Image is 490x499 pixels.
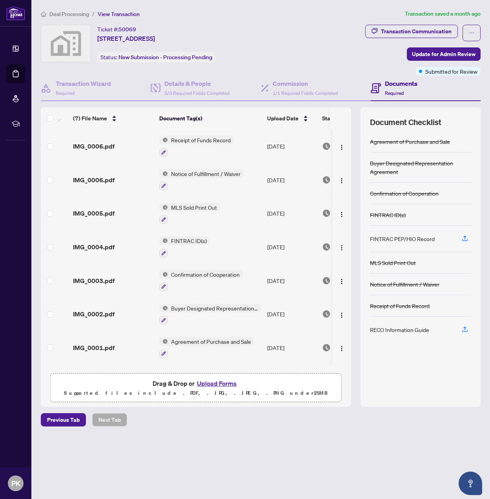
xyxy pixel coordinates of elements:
img: Document Status [322,243,331,251]
div: Buyer Designated Representation Agreement [370,159,471,176]
span: ellipsis [469,30,474,36]
span: Upload Date [267,114,299,123]
img: Logo [339,144,345,151]
th: (7) File Name [70,107,156,129]
div: Confirmation of Cooperation [370,189,439,198]
img: Logo [339,345,345,352]
span: Confirmation of Cooperation [168,270,243,279]
img: Document Status [322,276,331,285]
span: PK [11,478,20,489]
h4: Transaction Wizard [56,79,111,88]
button: Logo [335,140,348,152]
th: Status [319,107,386,129]
span: 1/1 Required Fields Completed [273,90,338,96]
span: home [41,11,46,17]
button: Update for Admin Review [407,47,481,61]
img: Status Icon [159,337,168,346]
button: Status IconConfirmation of Cooperation [159,270,243,291]
button: Status IconNotice of Fulfillment / Waiver [159,169,244,191]
img: Document Status [322,176,331,184]
img: Logo [339,211,345,218]
span: Required [385,90,404,96]
button: Status IconMLS Sold Print Out [159,203,220,224]
th: Upload Date [264,107,319,129]
li: / [92,9,95,18]
span: Document Checklist [370,117,441,128]
span: MLS Sold Print Out [168,203,220,212]
img: Status Icon [159,304,168,312]
button: Status IconBuyer Designated Representation Agreement [159,304,261,325]
img: Document Status [322,142,331,151]
button: Upload Forms [195,378,239,388]
button: Status IconAgreement of Purchase and Sale [159,337,254,358]
span: Deal Processing [49,11,89,18]
button: Logo [335,174,348,186]
button: Status IconFINTRAC ID(s) [159,236,210,258]
img: Logo [339,312,345,318]
h4: Commission [273,79,338,88]
button: Transaction Communication [365,25,458,38]
button: Logo [335,341,348,354]
span: Submitted for Review [425,67,477,76]
h4: Details & People [164,79,230,88]
img: Status Icon [159,203,168,212]
button: Previous Tab [41,413,86,426]
img: Status Icon [159,136,168,144]
div: Ticket #: [97,25,136,34]
span: Status [322,114,338,123]
div: FINTRAC PEP/HIO Record [370,234,435,243]
button: Logo [335,308,348,320]
td: [DATE] [264,163,319,197]
img: Logo [339,178,345,184]
span: Drag & Drop orUpload FormsSupported files include .PDF, .JPG, .JPEG, .PNG under25MB [51,374,341,403]
div: Status: [97,52,215,62]
span: FINTRAC ID(s) [168,236,210,245]
span: Previous Tab [47,414,80,426]
span: IMG_0006.pdf [73,142,115,151]
img: Logo [339,278,345,285]
td: [DATE] [264,298,319,331]
button: Next Tab [92,413,127,426]
p: Supported files include .PDF, .JPG, .JPEG, .PNG under 25 MB [55,388,337,398]
img: logo [6,6,25,20]
div: MLS Sold Print Out [370,258,416,267]
span: Notice of Fulfillment / Waiver [168,169,244,178]
div: Notice of Fulfillment / Waiver [370,280,439,289]
button: Logo [335,274,348,287]
img: Status Icon [159,270,168,279]
span: Buyer Designated Representation Agreement [168,304,261,312]
span: IMG_0001.pdf [73,343,115,352]
img: Status Icon [159,169,168,178]
td: [DATE] [264,331,319,365]
span: IMG_0004.pdf [73,242,115,252]
span: 50069 [118,26,136,33]
span: Agreement of Purchase and Sale [168,337,254,346]
span: View Transaction [98,11,140,18]
span: Update for Admin Review [412,48,475,60]
td: [DATE] [264,197,319,230]
div: FINTRAC ID(s) [370,210,406,219]
img: Logo [339,245,345,251]
button: Logo [335,207,348,220]
h4: Documents [385,79,417,88]
td: [DATE] [264,230,319,264]
span: 3/3 Required Fields Completed [164,90,230,96]
img: svg%3e [41,25,91,62]
button: Open asap [459,472,482,495]
img: Document Status [322,343,331,352]
div: Agreement of Purchase and Sale [370,137,450,146]
span: [STREET_ADDRESS] [97,34,155,43]
button: Status IconReceipt of Funds Record [159,136,234,157]
span: (7) File Name [73,114,107,123]
span: New Submission - Processing Pending [118,54,212,61]
span: IMG_0006.pdf [73,175,115,185]
span: IMG_0003.pdf [73,276,115,285]
span: Receipt of Funds Record [168,136,234,144]
span: Required [56,90,75,96]
span: IMG_0002.pdf [73,309,115,319]
div: Receipt of Funds Record [370,301,430,310]
img: Document Status [322,209,331,218]
th: Document Tag(s) [156,107,264,129]
button: Logo [335,241,348,253]
img: Document Status [322,310,331,318]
